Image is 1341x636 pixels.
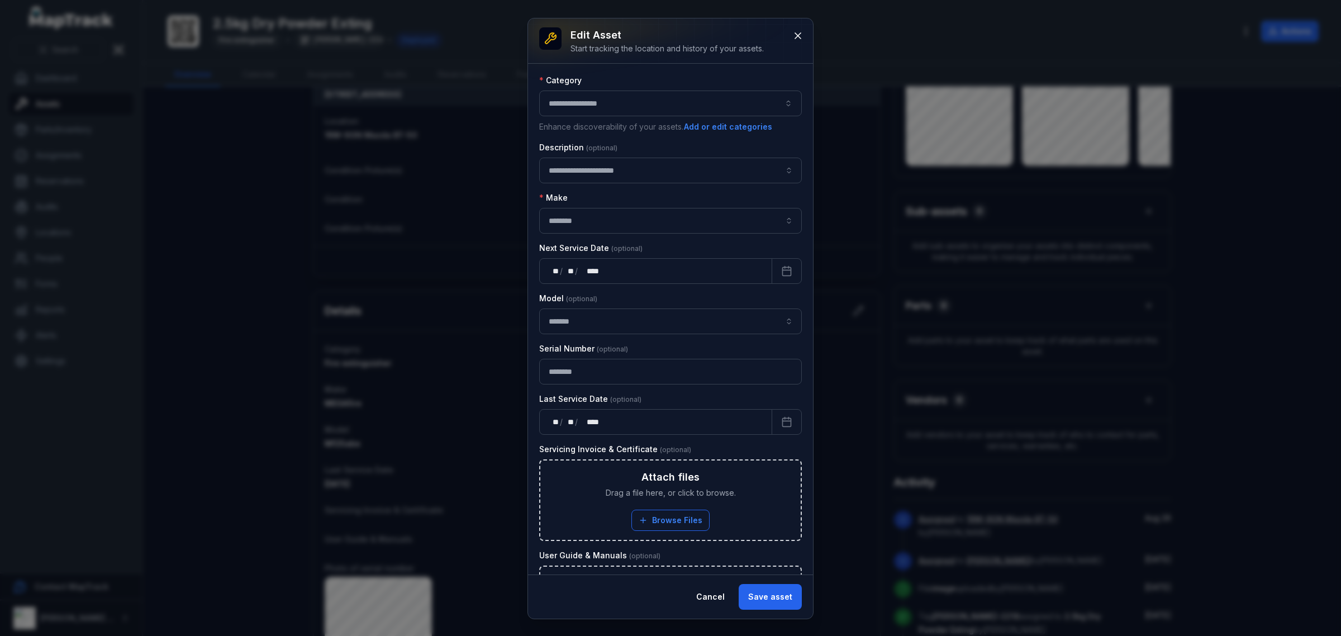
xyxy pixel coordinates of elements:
[539,308,802,334] input: asset-edit:cf[15485646-641d-4018-a890-10f5a66d77ec]-label
[772,409,802,435] button: Calendar
[539,444,691,455] label: Servicing Invoice & Certificate
[539,121,802,133] p: Enhance discoverability of your assets.
[570,43,764,54] div: Start tracking the location and history of your assets.
[539,343,628,354] label: Serial Number
[739,584,802,610] button: Save asset
[539,75,582,86] label: Category
[549,265,560,277] div: day,
[539,208,802,234] input: asset-edit:cf[9e2fc107-2520-4a87-af5f-f70990c66785]-label
[539,142,617,153] label: Description
[606,487,736,499] span: Drag a file here, or click to browse.
[539,393,641,405] label: Last Service Date
[641,469,700,485] h3: Attach files
[570,27,764,43] h3: Edit asset
[539,293,597,304] label: Model
[560,416,564,428] div: /
[575,265,579,277] div: /
[539,192,568,203] label: Make
[549,416,560,428] div: day,
[631,510,710,531] button: Browse Files
[683,121,773,133] button: Add or edit categories
[579,416,600,428] div: year,
[687,584,734,610] button: Cancel
[539,243,643,254] label: Next Service Date
[539,158,802,183] input: asset-edit:description-label
[579,265,600,277] div: year,
[575,416,579,428] div: /
[564,265,575,277] div: month,
[539,550,660,561] label: User Guide & Manuals
[564,416,575,428] div: month,
[560,265,564,277] div: /
[772,258,802,284] button: Calendar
